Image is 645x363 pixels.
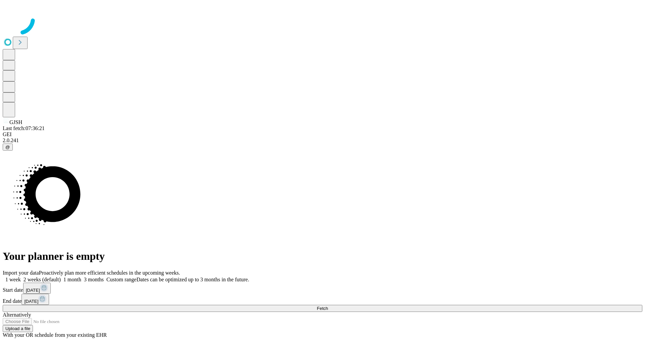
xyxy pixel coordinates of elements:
[3,294,642,305] div: End date
[3,325,33,332] button: Upload a file
[24,277,61,282] span: 2 weeks (default)
[9,119,22,125] span: GJSH
[3,137,642,144] div: 2.0.241
[136,277,249,282] span: Dates can be optimized up to 3 months in the future.
[26,288,40,293] span: [DATE]
[3,250,642,263] h1: Your planner is empty
[21,294,49,305] button: [DATE]
[3,144,13,151] button: @
[3,270,39,276] span: Import your data
[5,277,21,282] span: 1 week
[84,277,104,282] span: 3 months
[23,283,51,294] button: [DATE]
[3,283,642,294] div: Start date
[24,299,38,304] span: [DATE]
[3,131,642,137] div: GEI
[3,125,45,131] span: Last fetch: 07:36:21
[3,332,107,338] span: With your OR schedule from your existing EHR
[39,270,180,276] span: Proactively plan more efficient schedules in the upcoming weeks.
[63,277,81,282] span: 1 month
[5,145,10,150] span: @
[317,306,328,311] span: Fetch
[3,312,31,318] span: Alternatively
[106,277,136,282] span: Custom range
[3,305,642,312] button: Fetch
